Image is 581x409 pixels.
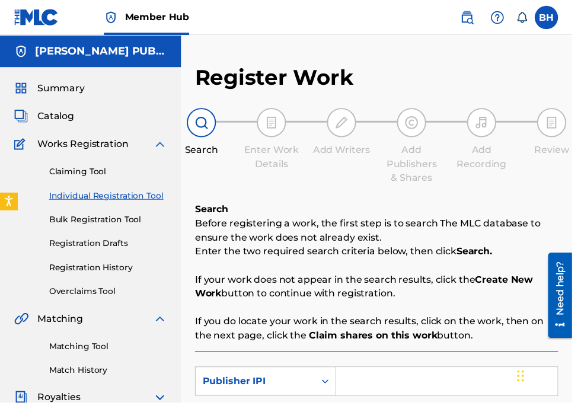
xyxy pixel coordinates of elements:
[175,145,234,159] div: Search
[127,11,192,24] span: Member Hub
[493,6,517,30] div: Help
[548,256,581,345] iframe: Resource Center
[525,364,532,400] div: Drag
[14,82,86,97] a: SummarySummary
[50,290,170,302] a: Overclaims Tool
[50,241,170,254] a: Registration Drafts
[38,111,75,125] span: Catalog
[14,111,28,125] img: Catalog
[206,380,312,394] div: Publisher IPI
[198,220,567,248] p: Before registering a work, the first step is to search The MLC database to ensure the work does n...
[14,111,75,125] a: CatalogCatalog
[14,317,29,331] img: Matching
[462,6,486,30] a: Public Search
[198,248,567,263] p: Enter the two required search criteria below, then click
[38,139,130,154] span: Works Registration
[522,352,581,409] iframe: Chat Widget
[50,193,170,205] a: Individual Registration Tool
[459,145,519,174] div: Add Recording
[50,266,170,278] a: Registration History
[246,145,305,174] div: Enter Work Details
[50,370,170,382] a: Match History
[197,117,212,132] img: step indicator icon for Search
[50,346,170,358] a: Matching Tool
[198,65,359,92] h2: Register Work
[482,117,496,132] img: step indicator icon for Add Recording
[388,145,448,188] div: Add Publishers & Shares
[36,45,170,59] h5: BOBBY HAMILTON PUBLISHING
[314,335,444,346] strong: Claim shares on this work
[14,45,28,59] img: Accounts
[524,12,536,24] div: Notifications
[543,6,567,30] div: User Menu
[467,11,481,25] img: search
[269,117,283,132] img: step indicator icon for Enter Work Details
[50,168,170,181] a: Claiming Tool
[317,145,376,159] div: Add Writers
[155,317,170,331] img: expand
[38,82,86,97] span: Summary
[198,277,567,305] p: If your work does not appear in the search results, click the button to continue with registration.
[106,11,120,25] img: Top Rightsholder
[14,139,30,154] img: Works Registration
[38,317,84,331] span: Matching
[155,139,170,154] img: expand
[464,250,500,261] strong: Search.
[411,117,425,132] img: step indicator icon for Add Publishers & Shares
[553,117,567,132] img: step indicator icon for Review
[498,11,512,25] img: help
[340,117,354,132] img: step indicator icon for Add Writers
[198,207,232,218] b: Search
[14,82,28,97] img: Summary
[14,9,60,26] img: MLC Logo
[198,319,567,348] p: If you do locate your work in the search results, click on the work, then on the next page, click...
[50,217,170,229] a: Bulk Registration Tool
